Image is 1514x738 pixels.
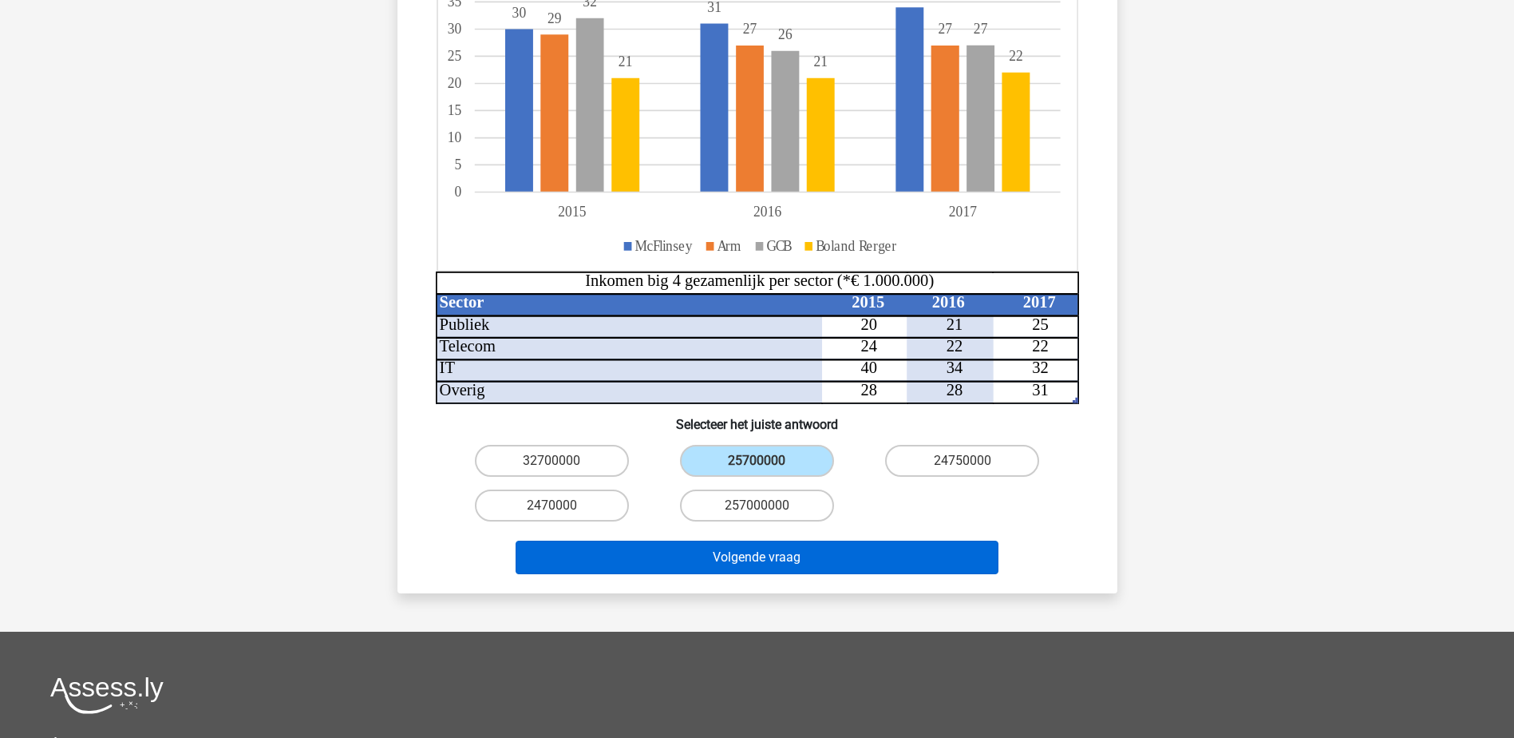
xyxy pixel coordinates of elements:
tspan: 2016 [931,293,964,311]
tspan: GCB [766,237,792,254]
tspan: Overig [439,381,484,399]
tspan: 30 [447,21,461,38]
tspan: 2121 [618,54,827,70]
label: 2470000 [475,490,629,522]
tspan: 28 [946,381,963,399]
button: Volgende vraag [516,541,998,574]
tspan: 10 [447,129,461,146]
tspan: 26 [778,26,793,42]
tspan: 201520162017 [558,204,977,220]
tspan: Boland Rerger [816,237,896,254]
tspan: 24 [860,337,877,355]
tspan: Telecom [439,337,495,355]
tspan: McFlinsey [634,237,693,254]
tspan: 25 [1032,315,1049,333]
tspan: 2017 [1022,293,1055,311]
tspan: 32 [1032,359,1049,377]
label: 24750000 [885,445,1039,477]
tspan: 21 [946,315,963,333]
tspan: Inkomen big 4 gezamenlijk per sector (*€ 1.000.000) [585,272,934,290]
tspan: 29 [547,10,562,26]
tspan: 40 [860,359,877,377]
tspan: 27 [973,21,987,38]
img: Assessly logo [50,676,164,714]
tspan: Arm [717,237,741,254]
tspan: 22 [1009,48,1023,65]
tspan: 34 [946,359,963,377]
tspan: Publiek [439,315,489,333]
tspan: 30 [512,4,526,21]
tspan: 0 [454,184,461,200]
h6: Selecteer het juiste antwoord [423,404,1092,432]
tspan: 22 [1032,337,1049,355]
tspan: 28 [860,381,877,399]
tspan: 2727 [742,21,951,38]
label: 32700000 [475,445,629,477]
tspan: 20 [447,75,461,92]
tspan: 2015 [852,293,884,311]
label: 25700000 [680,445,834,477]
tspan: Sector [439,293,484,311]
tspan: 25 [447,48,461,65]
tspan: 5 [454,157,461,173]
tspan: 20 [860,315,877,333]
tspan: IT [439,359,455,377]
tspan: 31 [1032,381,1049,399]
tspan: 15 [447,102,461,119]
tspan: 22 [946,337,963,355]
label: 257000000 [680,490,834,522]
